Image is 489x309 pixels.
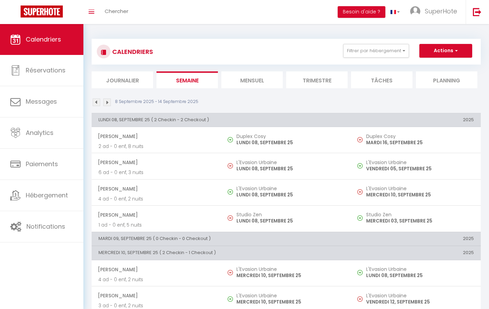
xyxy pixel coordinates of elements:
span: Réservations [26,66,66,75]
img: NO IMAGE [357,270,363,275]
h5: L'Evasion Urbaine [236,266,344,272]
button: Actions [419,44,472,58]
h3: CALENDRIERS [110,44,153,59]
h5: Studio Zen [236,212,344,217]
img: NO IMAGE [357,215,363,221]
h5: L'Evasion Urbaine [366,266,474,272]
span: [PERSON_NAME] [98,263,214,276]
span: Notifications [26,222,65,231]
h5: L'Evasion Urbaine [366,293,474,298]
button: Filtrer par hébergement [343,44,409,58]
h5: Studio Zen [366,212,474,217]
th: 2025 [351,232,481,245]
span: Analytics [26,128,54,137]
h5: Duplex Cosy [366,134,474,139]
span: Calendriers [26,35,61,44]
li: Mensuel [221,71,283,88]
p: VENDREDI 05, SEPTEMBRE 25 [366,165,474,172]
img: NO IMAGE [357,296,363,302]
h5: L'Evasion Urbaine [366,160,474,165]
span: [PERSON_NAME] [98,208,214,221]
th: LUNDI 08, SEPTEMBRE 25 ( 2 Checkin - 2 Checkout ) [92,113,351,127]
button: Besoin d'aide ? [338,6,385,18]
th: 2025 [351,246,481,260]
p: MARDI 16, SEPTEMBRE 25 [366,139,474,146]
p: LUNDI 08, SEPTEMBRE 25 [236,191,344,198]
th: MARDI 09, SEPTEMBRE 25 ( 0 Checkin - 0 Checkout ) [92,232,351,245]
span: Paiements [26,160,58,168]
p: MERCREDI 10, SEPTEMBRE 25 [236,272,344,279]
p: LUNDI 08, SEPTEMBRE 25 [236,165,344,172]
p: MERCREDI 10, SEPTEMBRE 25 [236,298,344,306]
img: NO IMAGE [357,163,363,169]
li: Journalier [92,71,153,88]
span: [PERSON_NAME] [98,182,214,195]
h5: L'Evasion Urbaine [236,160,344,165]
img: logout [473,8,481,16]
th: 2025 [351,113,481,127]
li: Semaine [156,71,218,88]
p: 6 ad - 0 enf, 3 nuits [98,169,214,176]
span: SuperHote [425,7,457,15]
p: 4 ad - 0 enf, 2 nuits [98,195,214,203]
p: 1 ad - 0 enf, 5 nuits [98,221,214,229]
p: LUNDI 08, SEPTEMBRE 25 [236,139,344,146]
li: Planning [416,71,477,88]
img: NO IMAGE [228,270,233,275]
img: ... [410,6,420,16]
p: 4 ad - 0 enf, 2 nuits [98,276,214,283]
span: [PERSON_NAME] [98,156,214,169]
p: 8 Septembre 2025 - 14 Septembre 2025 [115,99,198,105]
img: NO IMAGE [357,137,363,142]
button: Ouvrir le widget de chat LiveChat [5,3,26,23]
span: [PERSON_NAME] [98,130,214,143]
li: Tâches [351,71,412,88]
h5: L'Evasion Urbaine [366,186,474,191]
span: Messages [26,97,57,106]
p: MERCREDI 10, SEPTEMBRE 25 [366,191,474,198]
h5: L'Evasion Urbaine [236,293,344,298]
h5: Duplex Cosy [236,134,344,139]
th: MERCREDI 10, SEPTEMBRE 25 ( 2 Checkin - 1 Checkout ) [92,246,351,260]
img: NO IMAGE [357,189,363,195]
span: Hébergement [26,191,68,199]
p: 2 ad - 0 enf, 8 nuits [98,143,214,150]
p: LUNDI 08, SEPTEMBRE 25 [366,272,474,279]
img: NO IMAGE [228,215,233,221]
span: [PERSON_NAME] [98,289,214,302]
img: Super Booking [21,5,63,18]
h5: L'Evasion Urbaine [236,186,344,191]
span: Chercher [105,8,128,15]
p: MERCREDI 03, SEPTEMBRE 25 [366,217,474,225]
p: VENDREDI 12, SEPTEMBRE 25 [366,298,474,306]
p: LUNDI 08, SEPTEMBRE 25 [236,217,344,225]
li: Trimestre [286,71,348,88]
img: NO IMAGE [228,163,233,169]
